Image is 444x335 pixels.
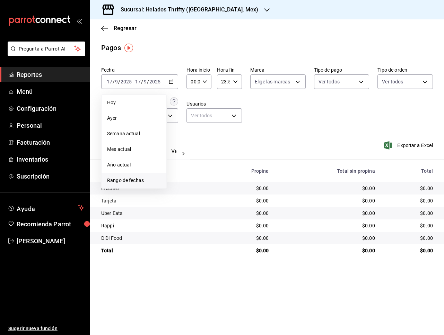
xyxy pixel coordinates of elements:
[17,203,75,212] span: Ayuda
[115,79,118,84] input: --
[386,235,433,242] div: $0.00
[386,210,433,217] div: $0.00
[8,42,85,56] button: Pregunta a Parrot AI
[280,168,375,174] div: Total sin propina
[8,325,84,332] span: Sugerir nueva función
[118,79,120,84] span: /
[17,70,84,79] span: Reportes
[386,222,433,229] div: $0.00
[280,235,375,242] div: $0.00
[101,210,207,217] div: Uber Eats
[280,185,375,192] div: $0.00
[17,104,84,113] span: Configuración
[101,43,121,53] div: Pagos
[314,67,369,72] label: Tipo de pago
[218,185,269,192] div: $0.00
[113,79,115,84] span: /
[149,79,161,84] input: ----
[101,67,178,72] label: Fecha
[186,67,211,72] label: Hora inicio
[76,18,82,24] button: open_drawer_menu
[280,247,375,254] div: $0.00
[107,130,161,137] span: Semana actual
[386,197,433,204] div: $0.00
[386,185,433,192] div: $0.00
[5,50,85,57] a: Pregunta a Parrot AI
[186,101,242,106] label: Usuarios
[218,168,269,174] div: Propina
[135,79,141,84] input: --
[280,197,375,204] div: $0.00
[133,79,134,84] span: -
[17,172,84,181] span: Suscripción
[101,235,207,242] div: DiDi Food
[218,235,269,242] div: $0.00
[218,247,269,254] div: $0.00
[19,45,75,53] span: Pregunta a Parrot AI
[386,247,433,254] div: $0.00
[101,197,207,204] div: Tarjeta
[171,148,197,160] button: Ver pagos
[120,79,132,84] input: ----
[101,222,207,229] div: Rappi
[107,99,161,106] span: Hoy
[141,79,143,84] span: /
[218,197,269,204] div: $0.00
[17,87,84,96] span: Menú
[107,115,161,122] span: Ayer
[17,236,84,246] span: [PERSON_NAME]
[107,146,161,153] span: Mes actual
[218,210,269,217] div: $0.00
[101,247,207,254] div: Total
[280,210,375,217] div: $0.00
[382,78,403,85] span: Ver todos
[17,121,84,130] span: Personal
[377,67,433,72] label: Tipo de orden
[147,79,149,84] span: /
[114,25,137,31] span: Regresar
[17,138,84,147] span: Facturación
[106,79,113,84] input: --
[143,79,147,84] input: --
[115,6,259,14] h3: Sucursal: Helados Thrifty ([GEOGRAPHIC_DATA]. Mex)
[250,67,306,72] label: Marca
[17,155,84,164] span: Inventarios
[319,78,340,85] span: Ver todos
[217,67,242,72] label: Hora fin
[101,25,137,31] button: Regresar
[255,78,290,85] span: Elige las marcas
[186,108,242,123] div: Ver todos
[107,177,161,184] span: Rango de fechas
[17,219,84,229] span: Recomienda Parrot
[280,222,375,229] div: $0.00
[107,161,161,169] span: Año actual
[218,222,269,229] div: $0.00
[385,141,433,150] button: Exportar a Excel
[386,168,433,174] div: Total
[124,44,133,52] img: Tooltip marker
